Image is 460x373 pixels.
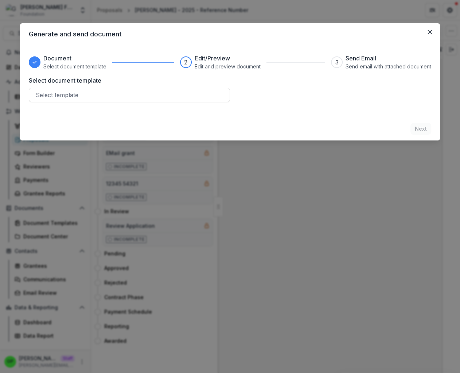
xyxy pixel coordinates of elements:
div: 2 [184,58,187,67]
button: Close [424,26,436,38]
div: 3 [335,58,339,67]
p: Edit and preview document [195,63,261,70]
p: Select document template [43,63,106,70]
label: Select document template [29,76,226,85]
div: Progress [29,54,431,70]
header: Generate and send document [20,23,440,45]
button: Next [410,123,431,135]
h3: Document [43,54,106,63]
h3: Edit/Preview [195,54,261,63]
h3: Send Email [346,54,431,63]
p: Send email with attached document [346,63,431,70]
